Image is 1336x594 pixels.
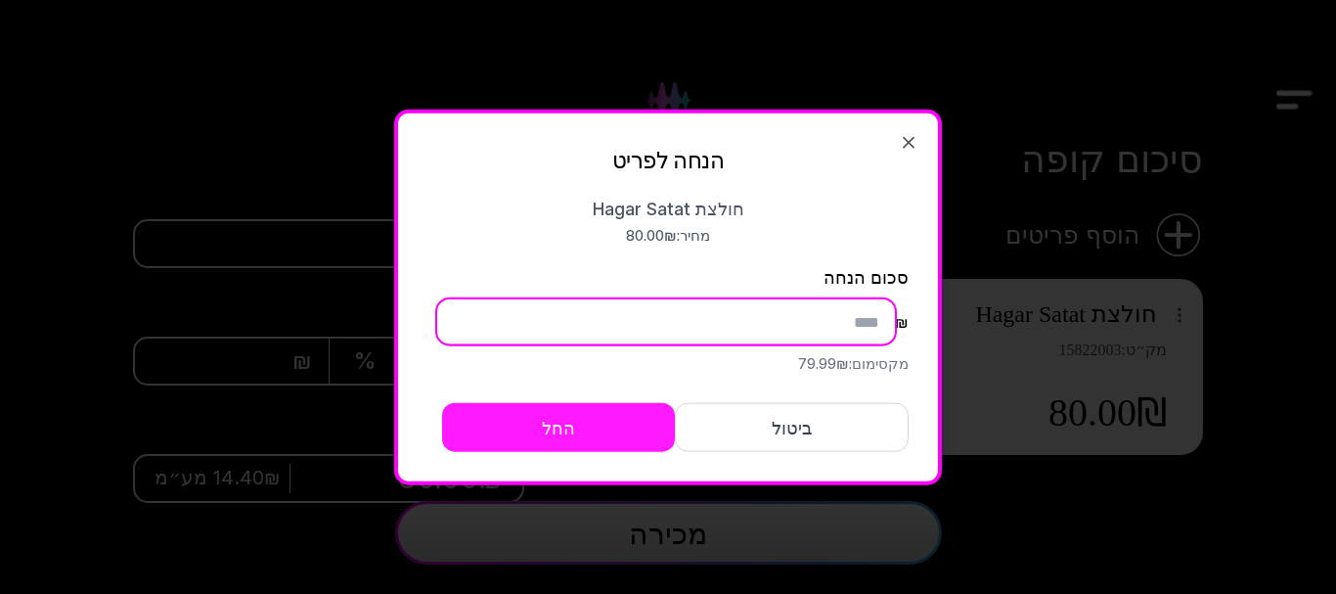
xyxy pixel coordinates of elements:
label: סכום הנחה [824,266,909,287]
span: ₪ [895,310,909,334]
button: ביטול [675,403,910,452]
button: החל [442,403,675,452]
div: מחיר : 80.00₪ [427,225,909,245]
div: חולצת Hagar Satat [427,196,909,220]
h2: הנחה לפריט [427,142,909,176]
div: מקסימום : 79.99₪ [427,354,909,374]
